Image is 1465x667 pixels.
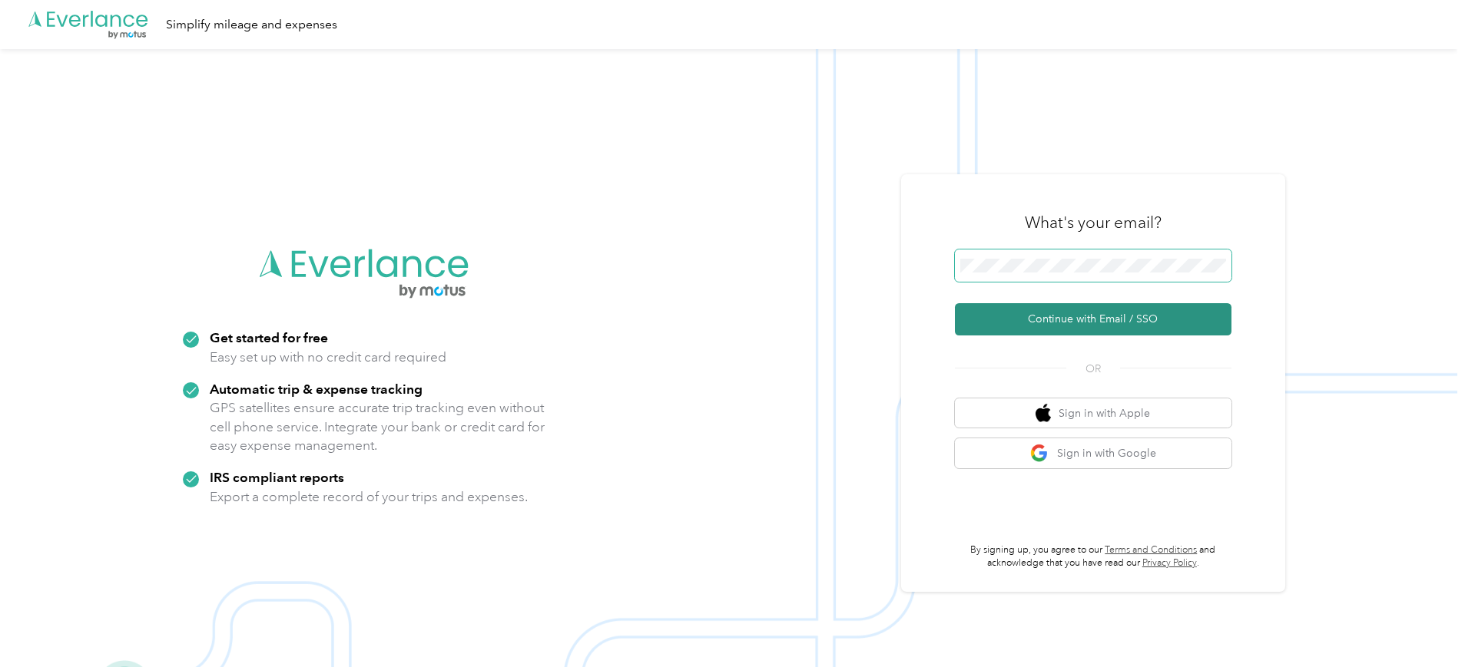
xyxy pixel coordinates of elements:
strong: Get started for free [210,329,328,345]
a: Terms and Conditions [1105,544,1197,556]
span: OR [1066,361,1120,377]
img: google logo [1030,444,1049,463]
p: By signing up, you agree to our and acknowledge that you have read our . [955,543,1231,570]
p: GPS satellites ensure accurate trip tracking even without cell phone service. Integrate your bank... [210,398,545,455]
p: Export a complete record of your trips and expenses. [210,487,528,507]
button: apple logoSign in with Apple [955,398,1231,428]
h3: What's your email? [1025,212,1162,233]
div: Simplify mileage and expenses [166,15,337,35]
button: google logoSign in with Google [955,438,1231,468]
img: apple logo [1036,404,1051,423]
p: Easy set up with no credit card required [210,348,446,367]
a: Privacy Policy [1142,557,1197,569]
strong: Automatic trip & expense tracking [210,381,423,397]
button: Continue with Email / SSO [955,303,1231,335]
strong: IRS compliant reports [210,469,344,485]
